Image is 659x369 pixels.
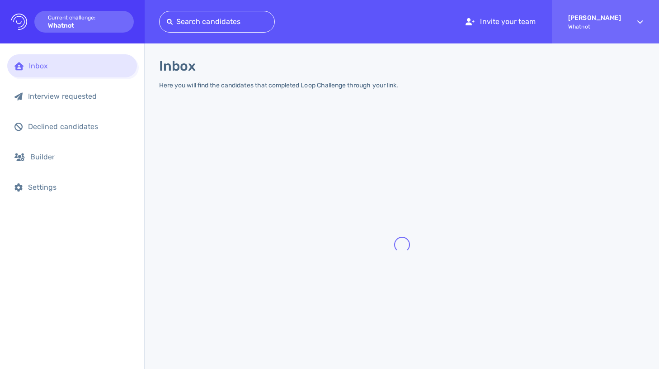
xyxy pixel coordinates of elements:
strong: [PERSON_NAME] [568,14,621,22]
div: Here you will find the candidates that completed Loop Challenge through your link. [159,81,398,89]
div: Settings [28,183,130,192]
div: Inbox [29,62,130,70]
div: Declined candidates [28,122,130,131]
span: Whatnot [568,24,621,30]
div: Builder [30,153,130,161]
div: Interview requested [28,92,130,101]
h1: Inbox [159,58,196,74]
